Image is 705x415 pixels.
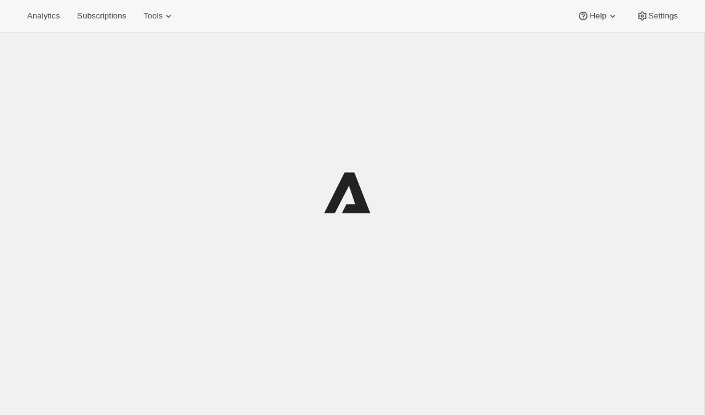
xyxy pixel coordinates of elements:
button: Tools [136,7,182,25]
button: Analytics [20,7,67,25]
button: Subscriptions [70,7,133,25]
span: Subscriptions [77,11,126,21]
button: Help [570,7,626,25]
button: Settings [629,7,685,25]
span: Tools [143,11,162,21]
span: Settings [648,11,678,21]
span: Analytics [27,11,60,21]
span: Help [589,11,606,21]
